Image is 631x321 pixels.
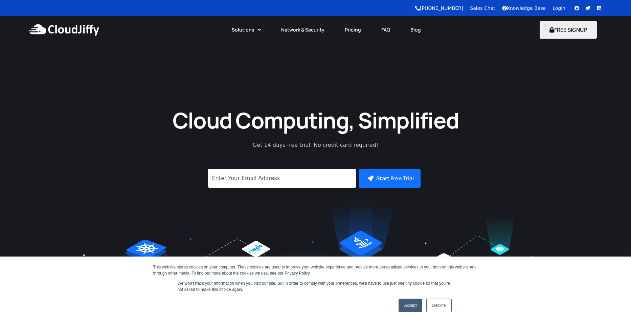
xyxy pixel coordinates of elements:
[222,22,271,37] a: Solutions
[223,141,409,149] p: Get 14 days free trial. No credit card required!
[603,294,624,314] iframe: chat widget
[399,299,423,312] a: Accept
[540,21,597,39] button: FREE SIGNUP
[415,5,463,11] a: [PHONE_NUMBER]
[502,5,546,11] a: Knowledge Base
[271,22,335,37] a: Network & Security
[208,169,356,188] input: Enter Your Email Address
[359,169,421,188] button: Start Free Trial
[178,280,454,293] p: We won't track your information when you visit our site. But in order to comply with your prefere...
[400,22,431,37] a: Blog
[553,5,565,11] a: Login
[470,5,495,11] a: Sales Chat
[540,26,597,34] a: FREE SIGNUP
[163,106,468,134] h1: Cloud Computing, Simplified
[153,264,478,276] div: This website stores cookies on your computer. These cookies are used to improve your website expe...
[426,299,451,312] a: Decline
[371,22,400,37] a: FAQ
[335,22,371,37] a: Pricing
